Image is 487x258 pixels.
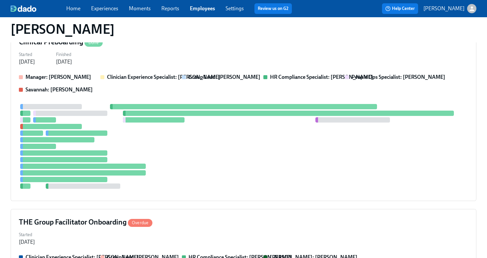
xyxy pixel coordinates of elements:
[270,74,373,80] strong: HR Compliance Specialist: [PERSON_NAME]
[26,74,91,80] strong: Manager: [PERSON_NAME]
[19,51,35,58] label: Started
[189,74,260,80] strong: Group Lead: [PERSON_NAME]
[128,220,152,225] span: Overdue
[19,58,35,66] div: [DATE]
[190,5,215,12] a: Employees
[26,86,93,93] strong: Savannah: [PERSON_NAME]
[385,5,415,12] span: Help Center
[11,21,115,37] h1: [PERSON_NAME]
[382,3,418,14] button: Help Center
[19,231,35,238] label: Started
[161,5,179,12] a: Reports
[254,3,292,14] button: Review us on G2
[226,5,244,12] a: Settings
[423,5,464,12] p: [PERSON_NAME]
[91,5,118,12] a: Experiences
[56,58,72,66] div: [DATE]
[11,5,66,12] a: dado
[84,40,103,45] span: Done
[107,74,220,80] strong: Clinician Experience Specialist: [PERSON_NAME]
[129,5,151,12] a: Moments
[352,74,445,80] strong: People Ops Specialist: [PERSON_NAME]
[19,217,152,227] h4: THE Group Facilitator Onboarding
[11,5,36,12] img: dado
[66,5,81,12] a: Home
[258,5,289,12] a: Review us on G2
[56,51,72,58] label: Finished
[19,238,35,246] div: [DATE]
[423,4,476,13] button: [PERSON_NAME]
